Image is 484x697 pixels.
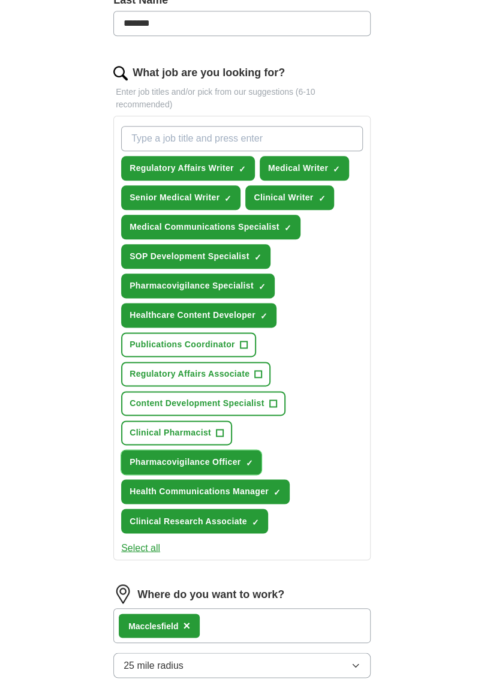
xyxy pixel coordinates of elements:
span: ✓ [258,282,266,292]
span: ✓ [245,458,252,468]
span: Senior Medical Writer [130,191,220,204]
button: Clinical Research Associate✓ [121,509,268,533]
button: Pharmacovigilance Officer✓ [121,450,261,474]
span: Clinical Pharmacist [130,426,211,439]
button: SOP Development Specialist✓ [121,244,270,269]
button: Clinical Pharmacist [121,420,232,445]
button: Publications Coordinator [121,332,256,357]
button: Clinical Writer✓ [245,185,334,210]
label: Where do you want to work? [137,586,284,602]
span: SOP Development Specialist [130,250,249,263]
button: Health Communications Manager✓ [121,479,290,504]
button: × [183,617,190,635]
span: × [183,618,190,632]
button: Select all [121,540,160,555]
input: Type a job title and press enter [121,126,363,151]
button: Content Development Specialist [121,391,285,416]
span: ✓ [254,253,261,262]
span: Medical Communications Specialist [130,221,279,233]
p: Enter job titles and/or pick from our suggestions (6-10 recommended) [113,86,371,111]
button: Senior Medical Writer✓ [121,185,241,210]
img: location.png [113,584,133,603]
button: Regulatory Affairs Associate [121,362,270,386]
button: Medical Writer✓ [260,156,349,181]
span: ✓ [284,223,291,233]
span: ✓ [333,164,340,174]
span: Healthcare Content Developer [130,309,255,322]
span: Publications Coordinator [130,338,235,351]
span: ✓ [224,194,232,203]
span: ✓ [318,194,325,203]
button: Healthcare Content Developer✓ [121,303,276,328]
span: Regulatory Affairs Associate [130,368,249,380]
span: ✓ [239,164,246,174]
span: Regulatory Affairs Writer [130,162,234,175]
button: 25 mile radius [113,653,371,678]
span: Clinical Writer [254,191,313,204]
span: ✓ [260,311,267,321]
span: Health Communications Manager [130,485,269,498]
span: Medical Writer [268,162,328,175]
span: Content Development Specialist [130,397,264,410]
span: Pharmacovigilance Specialist [130,280,254,292]
button: Medical Communications Specialist✓ [121,215,300,239]
button: Pharmacovigilance Specialist✓ [121,274,275,298]
span: Pharmacovigilance Officer [130,456,241,468]
span: Clinical Research Associate [130,515,247,527]
span: 25 mile radius [124,658,184,672]
img: search.png [113,66,128,80]
span: ✓ [252,517,259,527]
label: What job are you looking for? [133,65,285,81]
div: Macclesfield [128,620,178,632]
span: ✓ [273,488,281,497]
button: Regulatory Affairs Writer✓ [121,156,255,181]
